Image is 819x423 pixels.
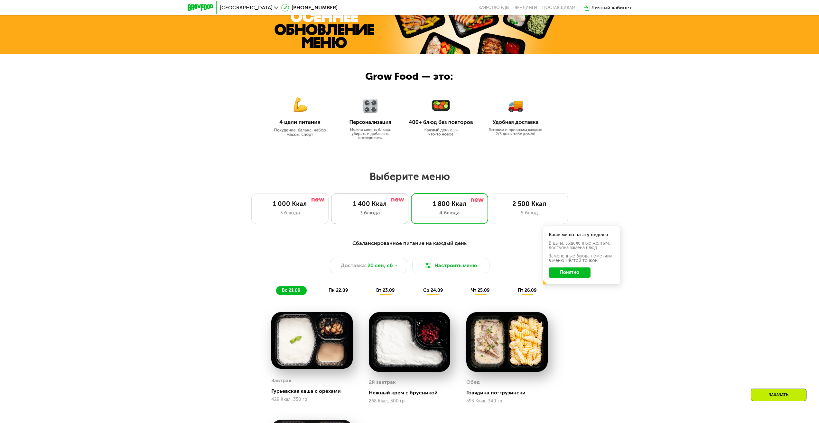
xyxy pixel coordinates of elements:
span: пт 26.09 [518,288,536,293]
a: Качество еды [479,5,509,10]
button: Настроить меню [412,258,489,273]
div: Завтрак [271,376,292,385]
div: 2й завтрак [369,377,396,387]
div: Гурьевская каша с орехами [271,388,358,394]
div: Grow Food — это: [365,69,468,84]
a: Вендинги [515,5,537,10]
div: 2 500 Ккал [498,200,561,208]
span: 20 сен, сб [368,262,393,269]
span: [GEOGRAPHIC_DATA] [220,5,273,10]
span: вт 23.09 [376,288,395,293]
div: 1 400 Ккал [338,200,402,208]
div: Личный кабинет [591,4,632,12]
div: 4 блюда [418,209,481,217]
div: 3 блюда [258,209,322,217]
div: Нежный крем с брусникой [369,390,455,396]
span: пн 22.09 [329,288,348,293]
div: 1 800 Ккал [418,200,481,208]
h2: Выберите меню [21,170,798,183]
div: В даты, выделенные желтым, доступна замена блюд. [549,241,614,250]
div: Заказать [751,389,806,401]
div: Заменённые блюда пометили в меню жёлтой точкой. [549,254,614,263]
span: вс 21.09 [282,288,300,293]
div: 593 Ккал, 340 гр [466,399,548,404]
div: Обед [466,377,480,387]
div: 3 блюда [338,209,402,217]
div: 1 000 Ккал [258,200,322,208]
div: Ваше меню на эту неделю [549,233,614,237]
div: 6 блюд [498,209,561,217]
span: чт 25.09 [471,288,489,293]
button: Понятно [549,267,591,278]
div: Сбалансированное питание на каждый день [219,239,600,248]
a: [PHONE_NUMBER] [281,4,338,12]
div: поставщикам [542,5,575,10]
div: Говядина по-грузински [466,390,553,396]
span: ср 24.09 [423,288,443,293]
div: 429 Ккал, 350 гр [271,397,353,402]
span: Доставка: [341,262,366,269]
div: 268 Ккал, 300 гр [369,399,450,404]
